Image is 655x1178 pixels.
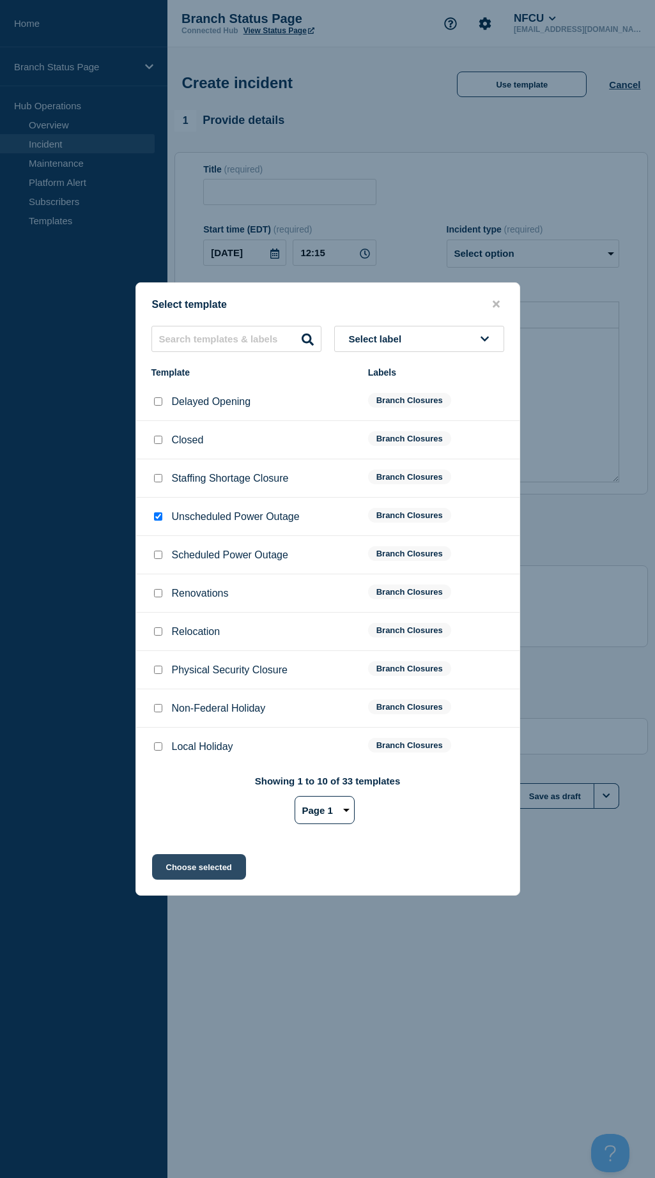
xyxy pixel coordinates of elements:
[368,367,504,378] div: Labels
[151,367,355,378] div: Template
[368,623,451,638] span: Branch Closures
[154,474,162,482] input: Staffing Shortage Closure checkbox
[349,333,407,344] span: Select label
[368,431,451,446] span: Branch Closures
[154,551,162,559] input: Scheduled Power Outage checkbox
[368,738,451,753] span: Branch Closures
[368,700,451,714] span: Branch Closures
[368,470,451,484] span: Branch Closures
[154,742,162,751] input: Local Holiday checkbox
[172,549,288,561] p: Scheduled Power Outage
[172,703,266,714] p: Non-Federal Holiday
[172,396,251,408] p: Delayed Opening
[154,589,162,597] input: Renovations checkbox
[172,511,300,523] p: Unscheduled Power Outage
[154,666,162,674] input: Physical Security Closure checkbox
[136,298,520,310] div: Select template
[154,627,162,636] input: Relocation checkbox
[154,436,162,444] input: Closed checkbox
[172,664,288,676] p: Physical Security Closure
[368,546,451,561] span: Branch Closures
[489,298,504,310] button: close button
[368,661,451,676] span: Branch Closures
[172,588,229,599] p: Renovations
[255,776,401,786] p: Showing 1 to 10 of 33 templates
[334,326,504,352] button: Select label
[172,434,204,446] p: Closed
[368,508,451,523] span: Branch Closures
[172,741,233,753] p: Local Holiday
[154,512,162,521] input: Unscheduled Power Outage checkbox
[152,854,246,880] button: Choose selected
[151,326,321,352] input: Search templates & labels
[172,626,220,638] p: Relocation
[172,473,289,484] p: Staffing Shortage Closure
[368,393,451,408] span: Branch Closures
[368,585,451,599] span: Branch Closures
[154,704,162,712] input: Non-Federal Holiday checkbox
[154,397,162,406] input: Delayed Opening checkbox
